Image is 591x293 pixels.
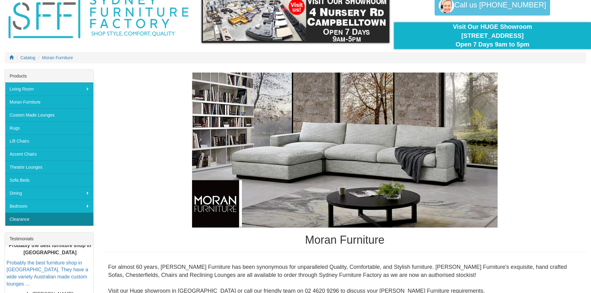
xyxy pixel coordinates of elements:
[5,109,93,122] a: Custom Made Lounges
[103,234,586,246] h1: Moran Furniture
[5,148,93,161] a: Accent Chairs
[192,73,498,228] img: Moran Furniture
[42,55,73,60] a: Moran Furniture
[9,243,91,255] b: Probably the best furniture shop in [GEOGRAPHIC_DATA]
[5,95,93,109] a: Moran Furniture
[5,161,93,174] a: Theatre Lounges
[5,70,93,82] div: Products
[20,55,35,60] a: Catalog
[5,233,93,245] div: Testimonials
[5,122,93,135] a: Rugs
[5,213,93,226] a: Clearance
[5,82,93,95] a: Living Room
[5,135,93,148] a: Lift Chairs
[399,22,586,49] div: Visit Our HUGE Showroom [STREET_ADDRESS] Open 7 Days 9am to 5pm
[5,200,93,213] a: Bedroom
[5,187,93,200] a: Dining
[7,260,88,287] a: Probably the best furniture shop in [GEOGRAPHIC_DATA]. They have a wide variety Australian made c...
[5,174,93,187] a: Sofa Beds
